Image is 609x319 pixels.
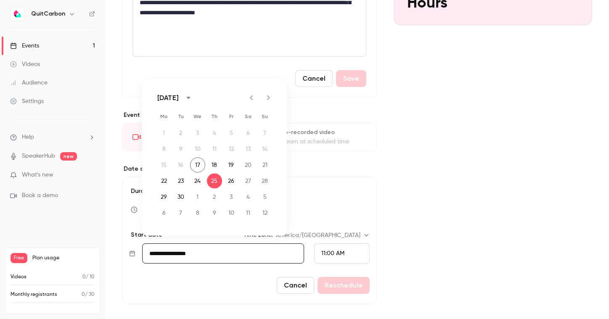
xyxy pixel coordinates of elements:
[32,255,95,261] span: Plan usage
[207,158,222,173] button: 18
[156,108,172,125] span: Monday
[82,291,95,298] p: / 30
[173,174,188,189] button: 23
[257,108,273,125] span: Sunday
[257,174,273,189] button: 28
[224,108,239,125] span: Friday
[190,190,205,205] button: 1
[260,90,277,106] button: Next month
[157,93,179,103] div: [DATE]
[173,206,188,221] button: 7
[22,152,55,161] a: SpeakerHub
[10,42,39,50] div: Events
[11,273,26,281] p: Videos
[224,206,239,221] button: 10
[82,274,86,279] span: 0
[251,123,377,151] div: Pre-recorded videoStream at scheduled time
[122,165,377,173] label: Date and time
[321,250,344,256] span: 11:00 AM
[82,273,95,281] p: / 10
[129,187,370,195] label: Duration
[122,111,377,119] p: Event type
[173,108,188,125] span: Tuesday
[156,174,172,189] button: 22
[241,108,256,125] span: Saturday
[22,171,53,179] span: What's new
[10,79,48,87] div: Audience
[241,174,256,189] button: 27
[207,206,222,221] button: 9
[224,174,239,189] button: 26
[129,231,162,239] p: Start date
[295,70,333,87] button: Cancel
[224,190,239,205] button: 3
[11,291,57,298] p: Monthly registrants
[241,190,256,205] button: 4
[241,206,256,221] button: 11
[277,277,314,294] button: Cancel
[11,7,24,21] img: QuitCarbon
[224,158,239,173] button: 19
[276,231,370,240] div: America/[GEOGRAPHIC_DATA]
[190,206,205,221] button: 8
[257,158,273,173] button: 21
[190,108,205,125] span: Wednesday
[278,137,366,146] div: Stream at scheduled time
[11,253,27,263] span: Free
[22,133,34,142] span: Help
[10,97,44,105] div: Settings
[257,190,273,205] button: 5
[243,90,260,106] button: Previous month
[278,128,366,137] div: Pre-recorded video
[122,123,248,151] div: LiveGo live at scheduled time
[173,190,188,205] button: 30
[207,190,222,205] button: 2
[156,206,172,221] button: 6
[241,158,256,173] button: 20
[207,108,222,125] span: Thursday
[190,174,205,189] button: 24
[82,292,85,297] span: 0
[156,190,172,205] button: 29
[31,10,65,18] h6: QuitCarbon
[85,171,95,179] iframe: Noticeable Trigger
[22,191,58,200] span: Book a demo
[207,174,222,189] button: 25
[314,243,370,264] div: From
[10,133,95,142] li: help-dropdown-opener
[257,206,273,221] button: 12
[190,158,205,173] button: 17
[181,91,196,105] button: calendar view is open, switch to year view
[10,60,40,69] div: Videos
[60,152,77,161] span: new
